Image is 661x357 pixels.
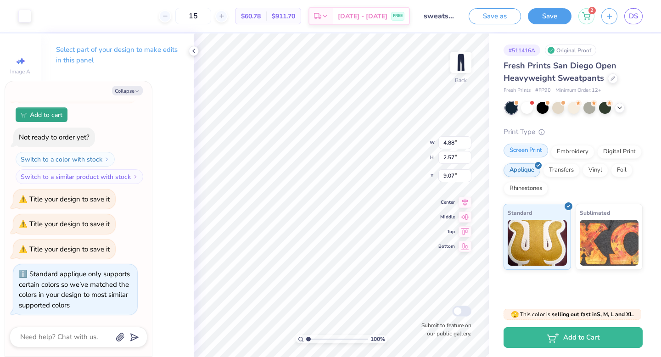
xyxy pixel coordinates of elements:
[29,245,110,254] div: Title your design to save it
[597,145,642,159] div: Digital Print
[583,163,608,177] div: Vinyl
[438,199,455,206] span: Center
[611,163,633,177] div: Foil
[21,112,27,117] img: Add to cart
[10,68,32,75] span: Image AI
[16,152,115,167] button: Switch to a color with stock
[504,87,531,95] span: Fresh Prints
[370,335,385,343] span: 100 %
[511,310,634,318] span: This color is .
[504,60,616,84] span: Fresh Prints San Diego Open Heavyweight Sweatpants
[535,87,551,95] span: # FP90
[504,45,540,56] div: # 511416A
[338,11,387,21] span: [DATE] - [DATE]
[543,163,580,177] div: Transfers
[555,87,601,95] span: Minimum Order: 12 +
[16,169,143,184] button: Switch to a similar product with stock
[528,8,571,24] button: Save
[19,133,90,142] div: Not ready to order yet?
[175,8,211,24] input: – –
[455,76,467,84] div: Back
[438,214,455,220] span: Middle
[504,182,548,195] div: Rhinestones
[56,45,179,66] p: Select part of your design to make edits in this panel
[511,310,519,319] span: 🫣
[133,174,138,179] img: Switch to a similar product with stock
[508,208,532,218] span: Standard
[393,13,403,19] span: FREE
[438,243,455,250] span: Bottom
[629,11,638,22] span: DS
[104,156,110,162] img: Switch to a color with stock
[272,11,295,21] span: $911.70
[16,107,67,122] button: Add to cart
[551,145,594,159] div: Embroidery
[29,195,110,204] div: Title your design to save it
[29,219,110,229] div: Title your design to save it
[241,11,261,21] span: $60.78
[416,321,471,338] label: Submit to feature on our public gallery.
[580,220,639,266] img: Sublimated
[545,45,596,56] div: Original Proof
[504,327,643,348] button: Add to Cart
[504,144,548,157] div: Screen Print
[417,7,462,25] input: Untitled Design
[580,208,610,218] span: Sublimated
[469,8,521,24] button: Save as
[112,86,143,95] button: Collapse
[438,229,455,235] span: Top
[452,53,470,72] img: Back
[504,127,643,137] div: Print Type
[19,269,130,310] div: Standard applique only supports certain colors so we’ve matched the colors in your design to most...
[552,311,633,318] strong: selling out fast in S, M, L and XL
[624,8,643,24] a: DS
[588,7,596,14] span: 2
[508,220,567,266] img: Standard
[504,163,540,177] div: Applique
